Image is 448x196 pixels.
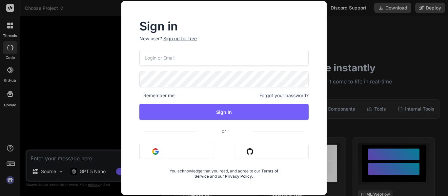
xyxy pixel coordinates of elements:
button: Sign in with Google [139,144,215,159]
a: Privacy Policy. [225,174,253,179]
a: Terms of Service [194,169,278,179]
input: Login or Email [139,50,309,66]
p: New user? [139,35,309,50]
img: github [247,148,253,155]
div: You acknowledge that you read, and agree to our and our [168,165,280,179]
h2: Sign in [139,21,309,31]
button: Sign In [139,104,309,120]
span: Forgot your password? [259,92,309,99]
span: Remember me [139,92,174,99]
span: or [195,123,252,139]
img: google [152,148,159,155]
div: Sign up for free [163,35,197,42]
button: Sign in with Github [234,144,309,159]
